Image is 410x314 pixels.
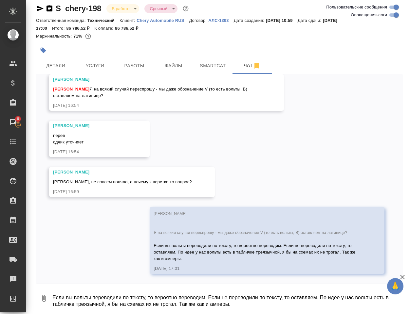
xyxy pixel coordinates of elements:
button: Скопировать ссылку для ЯМессенджера [36,5,44,12]
button: 21118.80 RUB; [84,32,92,41]
p: Итого: [52,26,66,31]
div: [DATE] 16:54 [53,149,127,155]
button: Добавить тэг [36,43,50,58]
div: [DATE] 16:54 [53,102,261,109]
p: 86 786,52 ₽ [115,26,143,31]
span: 6 [13,116,23,122]
span: Услуги [79,62,111,70]
p: Дата сдачи: [298,18,323,23]
svg: Отписаться [253,62,261,70]
p: [DATE] 10:59 [266,18,298,23]
button: Срочный [148,6,169,11]
div: В работе [144,4,177,13]
p: Договор: [189,18,209,23]
a: 6 [2,114,25,130]
div: [PERSON_NAME] [53,169,192,175]
span: 🙏 [390,279,401,293]
button: Скопировать ссылку [46,5,53,12]
p: Технический [87,18,120,23]
span: [PERSON_NAME] Я на всякий случай переспрошу - мы даже обозначение V (то есть вольты, В) оставляем... [154,211,347,235]
button: Доп статусы указывают на важность/срочность заказа [181,4,190,13]
p: 71% [73,34,84,39]
div: [DATE] 16:59 [53,189,192,195]
p: АЛС-1393 [208,18,233,23]
p: Маржинальность: [36,34,73,39]
div: В работе [106,4,139,13]
span: Файлы [158,62,189,70]
span: Чат [236,61,268,70]
a: АЛС-1393 [208,17,233,23]
span: [PERSON_NAME], не совсем поняла, а почему к верстке то вопрос? [53,179,192,184]
div: [PERSON_NAME] [53,76,261,83]
p: Дата создания: [234,18,266,23]
p: Chery Automobile RUS [137,18,189,23]
div: [PERSON_NAME] [53,123,127,129]
p: К оплате: [94,26,115,31]
span: перев одчик уточняет [53,133,84,144]
button: 🙏 [387,278,403,294]
a: S_chery-198 [56,4,101,13]
span: [PERSON_NAME] [53,87,89,91]
span: Если вы вольты переводили по тексту, то вероятно переводим. Если не переводили по тексту, то оста... [154,243,357,261]
p: 86 786,52 ₽ [66,26,94,31]
span: Пользовательские сообщения [326,4,387,10]
p: Клиент: [120,18,137,23]
div: [DATE] 17:01 [154,265,362,272]
button: В работе [110,6,131,11]
span: Я на всякий случай переспрошу - мы даже обозначение V (то есть вольты, В) оставляем на латинице? [53,87,249,98]
a: Chery Automobile RUS [137,17,189,23]
span: Детали [40,62,71,70]
span: Smartcat [197,62,229,70]
span: Оповещения-логи [351,12,387,18]
p: Ответственная команда: [36,18,87,23]
span: Работы [119,62,150,70]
